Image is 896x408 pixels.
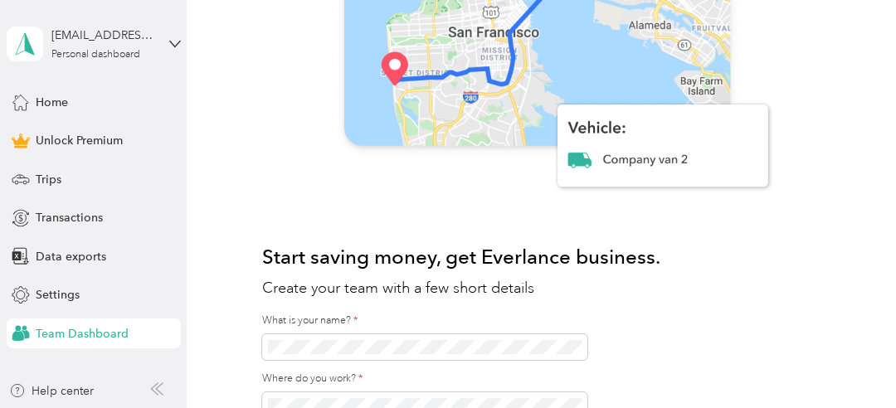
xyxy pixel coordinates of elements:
[36,248,106,265] span: Data exports
[262,277,812,299] h2: Create your team with a few short details
[36,325,129,342] span: Team Dashboard
[36,132,123,149] span: Unlock Premium
[9,382,94,400] button: Help center
[36,171,61,188] span: Trips
[51,50,140,60] div: Personal dashboard
[262,237,812,277] h1: Start saving money, get Everlance business.
[51,27,155,44] div: [EMAIL_ADDRESS][DOMAIN_NAME]
[803,315,896,408] iframe: Everlance-gr Chat Button Frame
[36,286,80,304] span: Settings
[262,372,812,386] label: Where do you work?
[36,94,68,111] span: Home
[262,313,812,328] label: What is your name?
[36,209,103,226] span: Transactions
